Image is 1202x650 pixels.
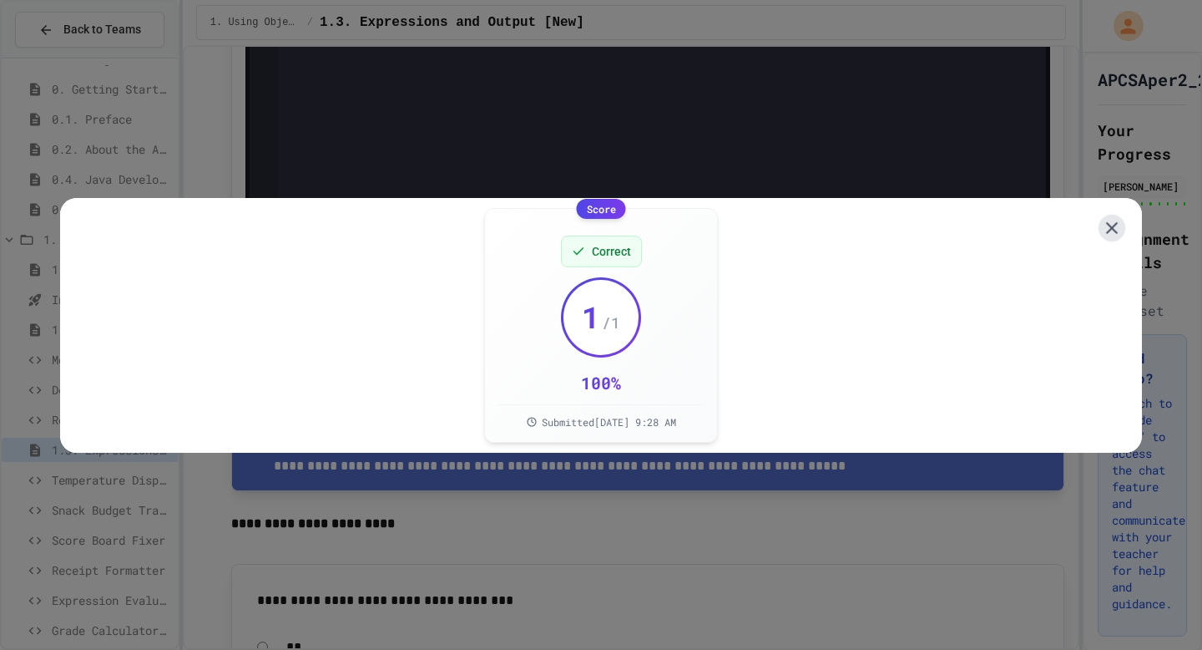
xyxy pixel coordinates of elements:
[592,243,631,260] span: Correct
[581,371,621,394] div: 100 %
[577,199,626,219] div: Score
[602,311,620,334] span: / 1
[582,300,600,333] span: 1
[542,415,676,429] span: Submitted [DATE] 9:28 AM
